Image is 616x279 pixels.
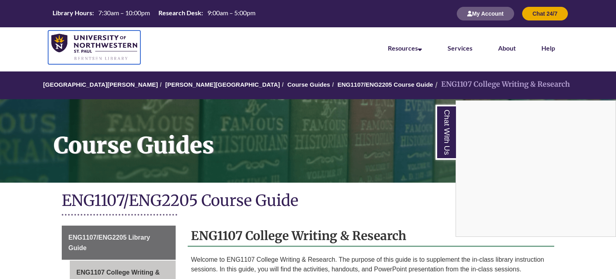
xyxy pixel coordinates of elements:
[448,44,472,52] a: Services
[541,44,555,52] a: Help
[51,34,137,61] img: UNWSP Library Logo
[456,100,616,237] div: Chat With Us
[498,44,516,52] a: About
[456,101,616,236] iframe: To enrich screen reader interactions, please activate Accessibility in Grammarly extension settings
[388,44,422,52] a: Resources
[436,105,456,160] a: Chat With Us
